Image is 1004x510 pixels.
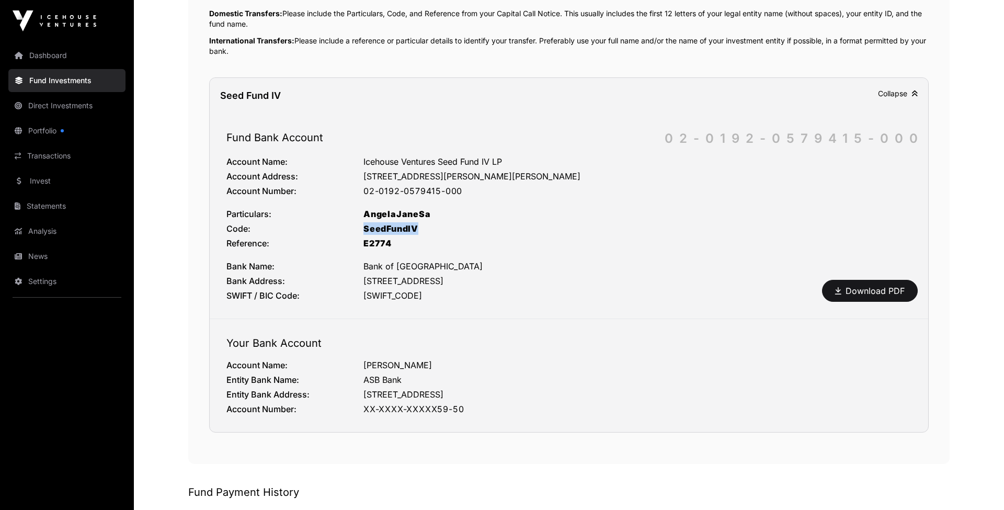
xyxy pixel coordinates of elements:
div: SeedFundIV [363,222,911,235]
div: SWIFT / BIC Code: [226,289,363,302]
h2: Fund Bank Account [226,130,911,145]
span: International Transfers: [209,36,294,45]
div: Account Name: [226,155,363,168]
img: Icehouse Ventures Logo [13,10,96,31]
div: [PERSON_NAME] [363,359,911,371]
div: [STREET_ADDRESS] [363,275,911,287]
div: Icehouse Ventures Seed Fund IV LP [363,155,911,168]
div: Bank of [GEOGRAPHIC_DATA] [363,260,911,273]
a: Direct Investments [8,94,125,117]
div: Entity Bank Address: [226,388,363,401]
a: Fund Investments [8,69,125,92]
div: [STREET_ADDRESS][PERSON_NAME][PERSON_NAME] [363,170,911,183]
a: News [8,245,125,268]
div: XX-XXXX-XXXXX59-50 [363,403,911,415]
div: AngelaJaneSa [363,208,911,220]
a: Download PDF [835,285,905,297]
div: Bank Name: [226,260,363,273]
div: Entity Bank Name: [226,373,363,386]
div: 02-0192-0579415-000 [665,130,924,147]
div: Account Number: [226,185,363,197]
div: Account Address: [226,170,363,183]
a: Portfolio [8,119,125,142]
div: 02-0192-0579415-000 [363,185,911,197]
div: E2774 [363,237,911,250]
a: Dashboard [8,44,125,67]
span: Domestic Transfers: [209,9,282,18]
div: ASB Bank [363,373,911,386]
a: Invest [8,169,125,192]
div: Account Number: [226,403,363,415]
a: Transactions [8,144,125,167]
a: Settings [8,270,125,293]
div: [SWIFT_CODE] [363,289,911,302]
a: Analysis [8,220,125,243]
div: Bank Address: [226,275,363,287]
h2: Fund Payment History [188,485,950,500]
h2: Your Bank Account [226,336,911,350]
div: Account Name: [226,359,363,371]
iframe: Chat Widget [952,460,1004,510]
div: Particulars: [226,208,363,220]
a: Statements [8,195,125,218]
span: Collapse [878,89,918,98]
div: Seed Fund IV [220,88,281,103]
div: Code: [226,222,363,235]
p: Please include a reference or particular details to identify your transfer. Preferably use your f... [209,36,929,56]
div: Reference: [226,237,363,250]
button: Download PDF [822,280,918,302]
div: [STREET_ADDRESS] [363,388,911,401]
p: Please include the Particulars, Code, and Reference from your Capital Call Notice. This usually i... [209,8,929,29]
